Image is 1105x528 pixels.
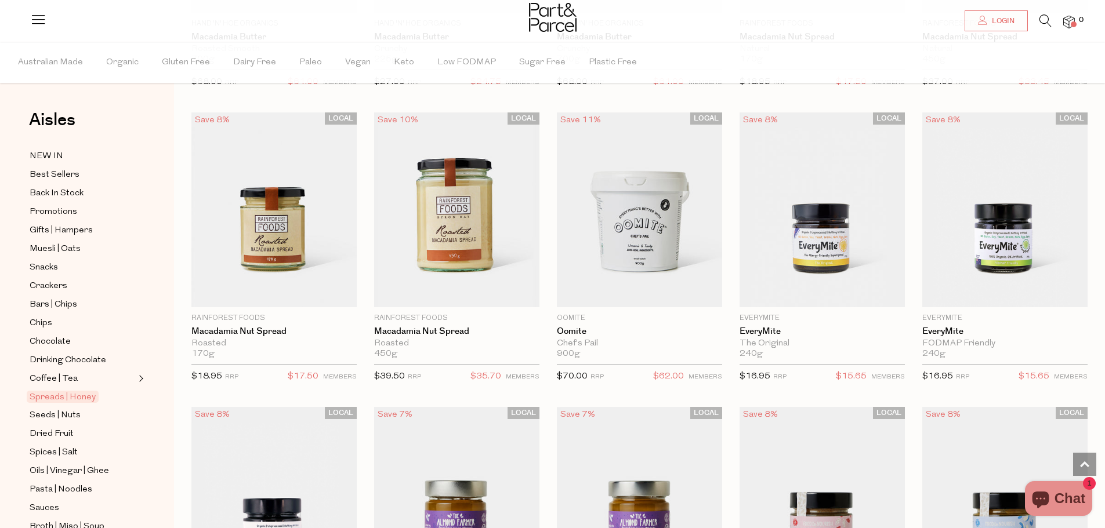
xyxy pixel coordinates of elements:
[956,374,969,380] small: RRP
[871,374,905,380] small: MEMBERS
[374,112,539,307] img: Macadamia Nut Spread
[374,372,405,381] span: $39.50
[288,369,318,384] span: $17.50
[519,42,566,83] span: Sugar Free
[506,79,539,86] small: MEMBERS
[30,223,135,238] a: Gifts | Hampers
[27,391,99,403] span: Spreads | Honey
[30,224,93,238] span: Gifts | Hampers
[30,354,106,367] span: Drinking Chocolate
[191,372,222,381] span: $18.95
[30,372,78,386] span: Coffee | Tea
[30,408,135,423] a: Seeds | Nuts
[30,279,67,293] span: Crackers
[836,369,867,384] span: $15.65
[30,260,135,275] a: Snacks
[30,279,135,293] a: Crackers
[740,78,770,86] span: $18.95
[689,79,722,86] small: MEMBERS
[557,372,588,381] span: $70.00
[30,261,58,275] span: Snacks
[1056,112,1088,125] span: LOCAL
[374,407,416,423] div: Save 7%
[557,112,604,128] div: Save 11%
[690,407,722,419] span: LOCAL
[922,407,964,423] div: Save 8%
[30,445,135,460] a: Spices | Salt
[1019,369,1049,384] span: $15.65
[989,16,1015,26] span: Login
[233,42,276,83] span: Dairy Free
[408,374,421,380] small: RRP
[740,313,905,323] p: EveryMite
[740,338,905,349] div: The Original
[325,112,357,125] span: LOCAL
[30,501,135,515] a: Sauces
[30,205,77,219] span: Promotions
[557,112,722,307] img: Oomite
[740,372,770,381] span: $16.95
[557,313,722,323] p: Oomite
[374,338,539,349] div: Roasted
[30,316,135,330] a: Chips
[30,427,135,441] a: Dried Fruit
[30,149,135,163] a: NEW IN
[191,326,357,337] a: Macadamia Nut Spread
[30,167,135,182] a: Best Sellers
[1076,15,1086,26] span: 0
[30,187,84,201] span: Back In Stock
[191,112,233,128] div: Save 8%
[30,353,135,367] a: Drinking Chocolate
[690,112,722,125] span: LOCAL
[30,316,52,330] span: Chips
[590,374,604,380] small: RRP
[191,349,215,359] span: 170g
[30,242,81,256] span: Muesli | Oats
[965,10,1028,31] a: Login
[30,168,79,182] span: Best Sellers
[590,79,604,86] small: RRP
[299,42,322,83] span: Paleo
[225,374,238,380] small: RRP
[1056,407,1088,419] span: LOCAL
[30,464,135,478] a: Oils | Vinegar | Ghee
[773,374,787,380] small: RRP
[508,112,539,125] span: LOCAL
[30,298,77,312] span: Bars | Chips
[589,42,637,83] span: Plastic Free
[191,112,357,307] img: Macadamia Nut Spread
[408,79,421,86] small: RRP
[1021,481,1096,519] inbox-online-store-chat: Shopify online store chat
[740,112,905,307] img: EveryMite
[30,186,135,201] a: Back In Stock
[191,78,222,86] span: $68.00
[374,78,405,86] span: $27.00
[873,407,905,419] span: LOCAL
[740,112,781,128] div: Save 8%
[162,42,210,83] span: Gluten Free
[653,369,684,384] span: $62.00
[30,372,135,386] a: Coffee | Tea
[325,407,357,419] span: LOCAL
[30,205,135,219] a: Promotions
[922,349,945,359] span: 240g
[30,297,135,312] a: Bars | Chips
[323,79,357,86] small: MEMBERS
[922,112,964,128] div: Save 8%
[740,407,781,423] div: Save 8%
[323,374,357,380] small: MEMBERS
[437,42,496,83] span: Low FODMAP
[740,326,905,337] a: EveryMite
[191,407,233,423] div: Save 8%
[30,409,81,423] span: Seeds | Nuts
[740,349,763,359] span: 240g
[374,313,539,323] p: Rainforest Foods
[557,78,588,86] span: $68.00
[557,326,722,337] a: Oomite
[557,338,722,349] div: Chef's Pail
[1054,79,1088,86] small: MEMBERS
[506,374,539,380] small: MEMBERS
[922,372,953,381] span: $16.95
[470,369,501,384] span: $35.70
[922,78,953,86] span: $37.00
